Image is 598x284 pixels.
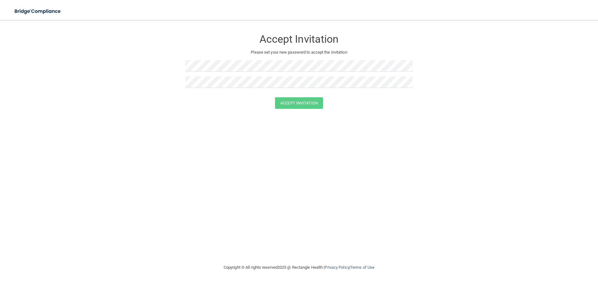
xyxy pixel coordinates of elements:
a: Terms of Use [350,265,374,270]
a: Privacy Policy [325,265,349,270]
p: Please set your new password to accept the invitation [190,49,408,56]
h3: Accept Invitation [185,33,413,45]
button: Accept Invitation [275,97,323,109]
div: Copyright © All rights reserved 2025 @ Rectangle Health | | [185,258,413,277]
img: bridge_compliance_login_screen.278c3ca4.svg [9,5,67,18]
